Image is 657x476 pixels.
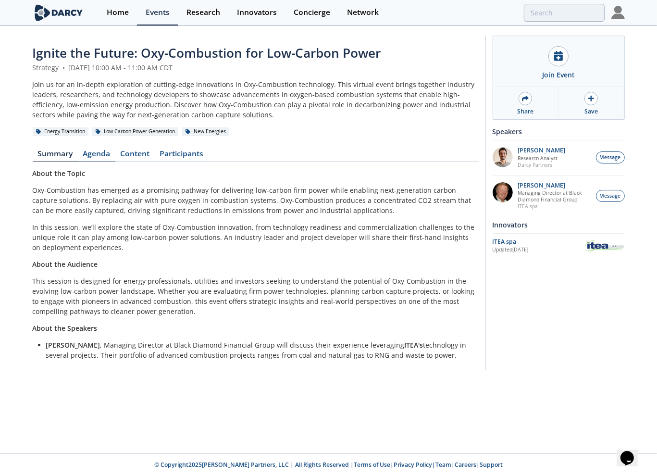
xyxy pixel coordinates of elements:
img: ITEA spa [584,239,625,253]
p: Oxy-Combustion has emerged as a promising pathway for delivering low-carbon firm power while enab... [33,185,479,215]
div: New Energies [182,127,230,136]
p: Managing Director at Black Diamond Financial Group [518,189,591,203]
a: Privacy Policy [394,461,432,469]
span: Message [600,192,621,200]
img: logo-wide.svg [33,4,85,21]
li: , Managing Director at Black Diamond Financial Group will discuss their experience leveraging tec... [46,340,472,360]
div: Concierge [294,9,330,16]
span: • [61,63,67,72]
div: Innovators [237,9,277,16]
div: ITEA spa [493,238,584,246]
div: Events [146,9,170,16]
div: Network [347,9,379,16]
p: [PERSON_NAME] [518,147,565,154]
p: [PERSON_NAME] [518,182,591,189]
button: Message [596,151,625,163]
iframe: chat widget [617,438,647,466]
div: Join Event [542,70,575,80]
a: Content [115,150,155,162]
p: © Copyright 2025 [PERSON_NAME] Partners, LLC | All Rights Reserved | | | | | [35,461,623,469]
div: Low Carbon Power Generation [92,127,179,136]
p: ITEA spa [518,203,591,210]
p: Research Analyst [518,155,565,162]
button: Message [596,190,625,202]
img: 5c882eca-8b14-43be-9dc2-518e113e9a37 [493,182,513,202]
a: Summary [33,150,78,162]
p: This session is designed for energy professionals, utilities and investors seeking to understand ... [33,276,479,316]
div: Updated [DATE] [493,246,584,254]
strong: About the Audience [33,260,98,269]
a: ITEA spa Updated[DATE] ITEA spa [493,237,625,254]
span: Message [600,154,621,162]
div: Join us for an in-depth exploration of cutting-edge innovations in Oxy-Combustion technology. Thi... [33,79,479,120]
div: Research [186,9,220,16]
span: Ignite the Future: Oxy-Combustion for Low-Carbon Power [33,44,381,62]
img: Profile [611,6,625,19]
a: Team [435,461,451,469]
div: Save [584,107,598,116]
img: e78dc165-e339-43be-b819-6f39ce58aec6 [493,147,513,167]
div: Speakers [493,123,625,140]
a: Terms of Use [354,461,390,469]
input: Advanced Search [524,4,605,22]
strong: [PERSON_NAME] [46,340,100,350]
div: Innovators [493,216,625,233]
a: Support [480,461,503,469]
div: Share [517,107,533,116]
p: Darcy Partners [518,162,565,168]
p: In this session, we’ll explore the state of Oxy-Combustion innovation, from technology readiness ... [33,222,479,252]
strong: About the Speakers [33,324,98,333]
a: Careers [455,461,476,469]
div: Energy Transition [33,127,89,136]
div: Strategy [DATE] 10:00 AM - 11:00 AM CDT [33,63,479,73]
strong: ITEA's [405,340,423,350]
div: Home [107,9,129,16]
strong: About the Topic [33,169,86,178]
a: Agenda [78,150,115,162]
a: Participants [155,150,209,162]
